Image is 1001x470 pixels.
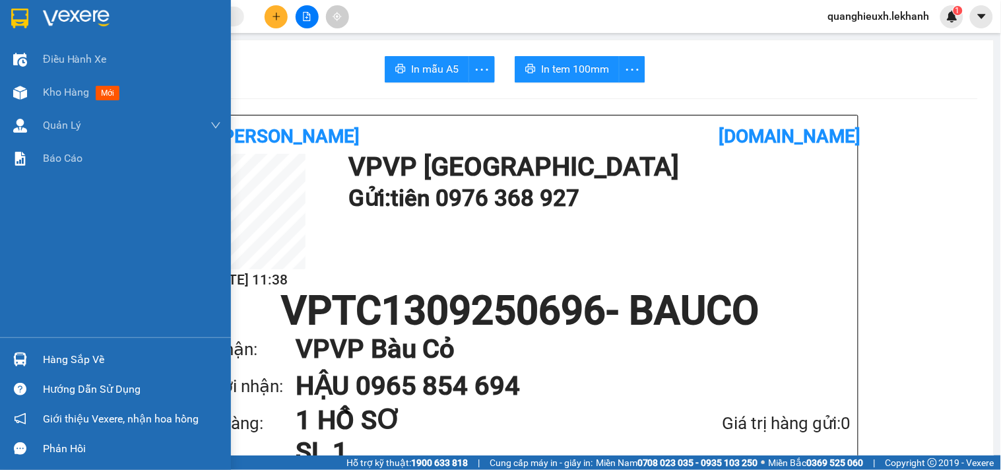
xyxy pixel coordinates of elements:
[265,5,288,28] button: plus
[385,56,469,83] button: printerIn mẫu A5
[296,5,319,28] button: file-add
[769,455,864,470] span: Miền Bắc
[296,331,825,368] h1: VP VP Bàu Cỏ
[210,120,221,131] span: down
[637,457,758,468] strong: 0708 023 035 - 0935 103 250
[296,436,653,468] h1: SL 1
[976,11,988,22] span: caret-down
[348,154,845,180] h1: VP VP [GEOGRAPHIC_DATA]
[302,12,311,21] span: file-add
[14,442,26,455] span: message
[13,86,27,100] img: warehouse-icon
[43,117,81,133] span: Quản Lý
[395,63,406,76] span: printer
[946,11,958,22] img: icon-new-feature
[13,152,27,166] img: solution-icon
[525,63,536,76] span: printer
[14,413,26,425] span: notification
[928,458,937,467] span: copyright
[43,86,89,98] span: Kho hàng
[346,455,468,470] span: Hỗ trợ kỹ thuật:
[43,411,199,427] span: Giới thiệu Vexere, nhận hoa hồng
[96,86,119,100] span: mới
[348,180,845,217] h1: Gửi: tiên 0976 368 927
[43,51,107,67] span: Điều hành xe
[619,56,645,83] button: more
[14,383,26,395] span: question-circle
[653,410,851,437] div: Giá trị hàng gửi: 0
[218,125,360,147] b: [PERSON_NAME]
[272,12,281,21] span: plus
[469,61,494,78] span: more
[11,9,28,28] img: logo-vxr
[515,56,620,83] button: printerIn tem 100mm
[296,405,653,436] h1: 1 HỒ SƠ
[333,12,342,21] span: aim
[953,6,963,15] sup: 1
[411,61,459,77] span: In mẫu A5
[43,380,221,399] div: Hướng dẫn sử dụng
[468,56,495,83] button: more
[190,336,296,363] div: VP nhận:
[190,373,296,400] div: Người nhận:
[190,291,851,331] h1: VPTC1309250696 - BAUCO
[43,150,82,166] span: Báo cáo
[970,5,993,28] button: caret-down
[620,61,645,78] span: more
[807,457,864,468] strong: 0369 525 060
[190,410,296,437] div: Tên hàng:
[761,460,765,465] span: ⚪️
[326,5,349,28] button: aim
[296,368,825,405] h1: HẬU 0965 854 694
[43,439,221,459] div: Phản hồi
[13,352,27,366] img: warehouse-icon
[490,455,593,470] span: Cung cấp máy in - giấy in:
[43,350,221,370] div: Hàng sắp về
[719,125,861,147] b: [DOMAIN_NAME]
[411,457,468,468] strong: 1900 633 818
[478,455,480,470] span: |
[13,119,27,133] img: warehouse-icon
[13,53,27,67] img: warehouse-icon
[818,8,940,24] span: quanghieuxh.lekhanh
[874,455,876,470] span: |
[190,269,306,291] h2: [DATE] 11:38
[541,61,609,77] span: In tem 100mm
[955,6,960,15] span: 1
[596,455,758,470] span: Miền Nam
